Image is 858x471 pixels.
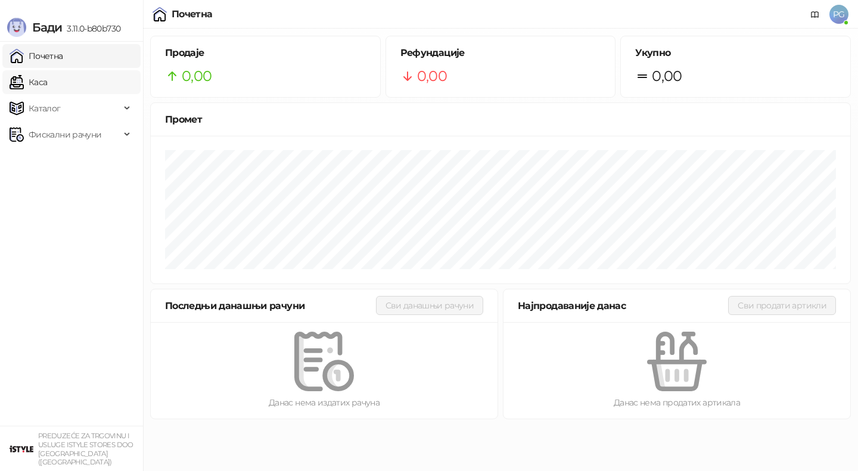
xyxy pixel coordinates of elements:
[170,396,478,409] div: Данас нема издатих рачуна
[32,20,62,35] span: Бади
[29,123,101,146] span: Фискални рачуни
[29,96,61,120] span: Каталог
[10,437,33,461] img: 64x64-companyLogo-77b92cf4-9946-4f36-9751-bf7bb5fd2c7d.png
[635,46,836,60] h5: Укупно
[806,5,825,24] a: Документација
[165,46,366,60] h5: Продаје
[417,65,447,88] span: 0,00
[518,298,728,313] div: Најпродаваније данас
[10,70,47,94] a: Каса
[400,46,601,60] h5: Рефундације
[182,65,212,88] span: 0,00
[165,112,836,127] div: Промет
[376,296,483,315] button: Сви данашњи рачуни
[652,65,682,88] span: 0,00
[38,432,133,466] small: PREDUZEĆE ZA TRGOVINU I USLUGE ISTYLE STORES DOO [GEOGRAPHIC_DATA] ([GEOGRAPHIC_DATA])
[829,5,848,24] span: PG
[62,23,120,34] span: 3.11.0-b80b730
[165,298,376,313] div: Последњи данашњи рачуни
[172,10,213,19] div: Почетна
[7,18,26,37] img: Logo
[728,296,836,315] button: Сви продати артикли
[10,44,63,68] a: Почетна
[523,396,831,409] div: Данас нема продатих артикала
